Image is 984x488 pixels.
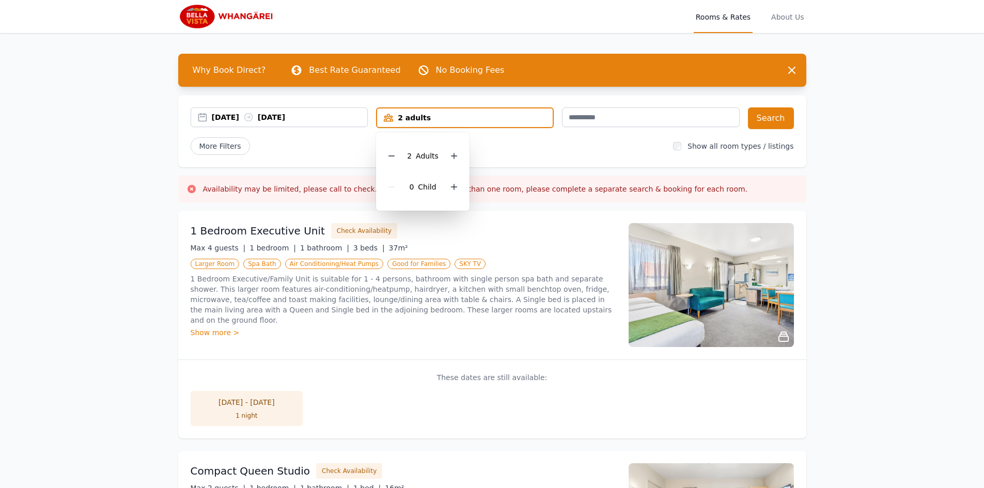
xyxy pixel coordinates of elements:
[418,183,436,191] span: Child
[316,463,382,479] button: Check Availability
[184,60,274,81] span: Why Book Direct?
[409,183,414,191] span: 0
[243,259,280,269] span: Spa Bath
[300,244,349,252] span: 1 bathroom |
[416,152,439,160] span: Adult s
[389,244,408,252] span: 37m²
[201,412,293,420] div: 1 night
[285,259,384,269] span: Air Conditioning/Heat Pumps
[191,259,240,269] span: Larger Room
[387,259,450,269] span: Good for Families
[748,107,794,129] button: Search
[191,274,616,325] p: 1 Bedroom Executive/Family Unit is suitable for 1 - 4 persons, bathroom with single person spa ba...
[455,259,486,269] span: SKY TV
[191,244,246,252] span: Max 4 guests |
[212,112,368,122] div: [DATE] [DATE]
[201,397,293,407] div: [DATE] - [DATE]
[191,224,325,238] h3: 1 Bedroom Executive Unit
[191,372,794,383] p: These dates are still available:
[191,327,616,338] div: Show more >
[688,142,793,150] label: Show all room types / listings
[191,464,310,478] h3: Compact Queen Studio
[407,152,412,160] span: 2
[309,64,400,76] p: Best Rate Guaranteed
[377,113,553,123] div: 2 adults
[249,244,296,252] span: 1 bedroom |
[436,64,505,76] p: No Booking Fees
[331,223,397,239] button: Check Availability
[203,184,748,194] h3: Availability may be limited, please call to check. If you are wanting more than one room, please ...
[353,244,385,252] span: 3 beds |
[178,4,277,29] img: Bella Vista Whangarei
[191,137,250,155] span: More Filters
